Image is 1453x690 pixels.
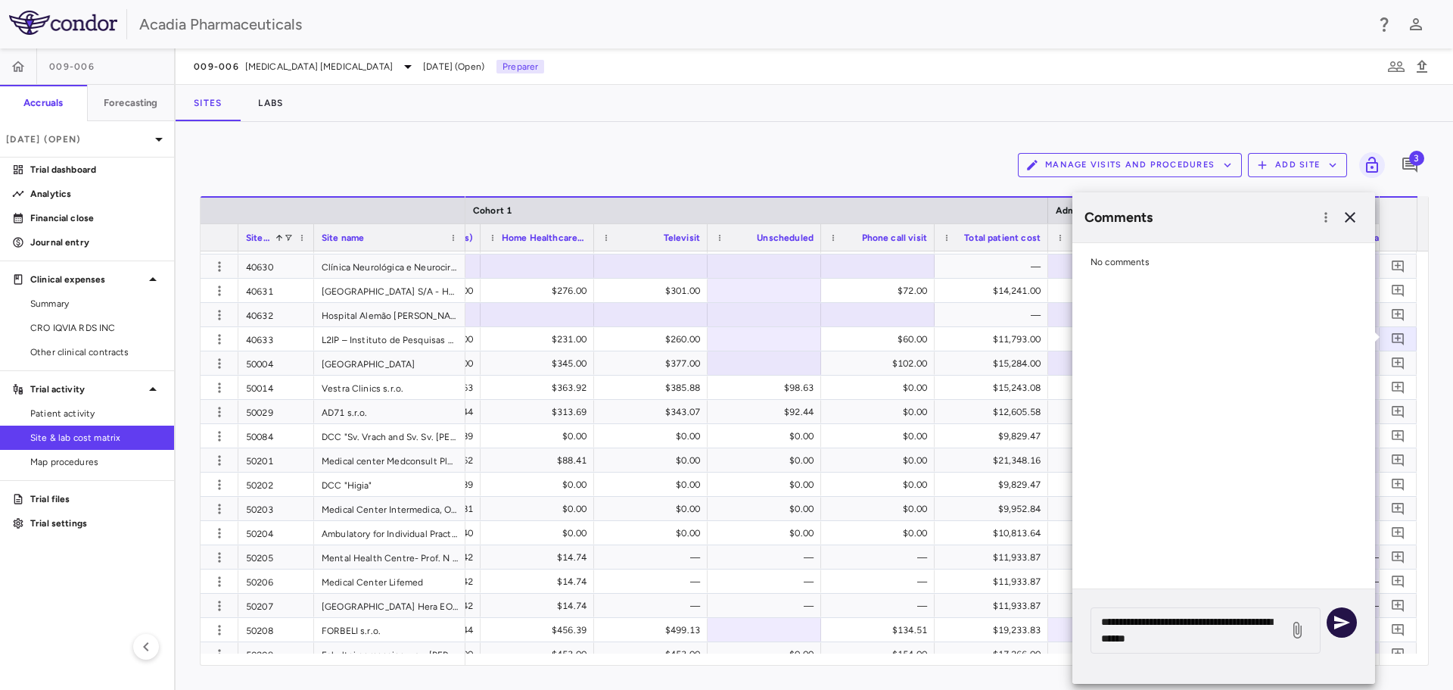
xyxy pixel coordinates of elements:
[835,545,927,570] div: —
[1391,623,1405,637] svg: Add comment
[1391,429,1405,443] svg: Add comment
[835,376,927,400] div: $0.00
[494,497,586,521] div: $0.00
[1388,256,1408,276] button: Add comment
[238,254,314,278] div: 40630
[1248,153,1347,177] button: Add Site
[1062,473,1154,497] div: $1,286.44
[1401,156,1419,174] svg: Add comment
[1391,598,1405,613] svg: Add comment
[314,473,465,496] div: DCC "Higia"
[1388,329,1408,349] button: Add comment
[1091,257,1150,267] span: No comments
[30,492,162,506] p: Trial files
[30,517,162,530] p: Trial settings
[608,327,700,351] div: $260.00
[240,85,301,121] button: Labs
[948,448,1041,473] div: $21,348.16
[608,570,700,594] div: —
[314,448,465,472] div: Medical center Medconsult Pleven OOD
[314,279,465,302] div: [GEOGRAPHIC_DATA] S/A - Hospital [GEOGRAPHIC_DATA][PERSON_NAME]
[494,400,586,424] div: $313.69
[30,297,162,311] span: Summary
[494,327,586,351] div: $231.00
[238,642,314,666] div: 50209
[948,327,1041,351] div: $11,793.00
[948,279,1041,303] div: $14,241.00
[1391,283,1405,298] svg: Add comment
[238,351,314,375] div: 50004
[835,327,927,351] div: $60.00
[964,233,1041,243] span: Total patient cost
[835,618,927,642] div: $134.51
[1062,545,1154,570] div: $1,544.51
[835,279,927,303] div: $72.00
[322,233,364,243] span: Site name
[1062,376,1154,400] div: $475.91
[721,424,814,448] div: $0.00
[664,233,700,243] span: Televisit
[30,163,162,176] p: Trial dashboard
[1388,571,1408,592] button: Add comment
[1388,595,1408,616] button: Add comment
[721,570,814,594] div: —
[1388,498,1408,519] button: Add comment
[238,473,314,496] div: 50202
[721,448,814,473] div: $0.00
[835,521,927,545] div: $0.00
[238,327,314,351] div: 40633
[6,133,150,146] p: [DATE] (Open)
[502,233,586,243] span: Home Healthcare Visit
[948,545,1041,570] div: $11,933.87
[246,233,270,243] span: Site #
[835,448,927,473] div: $0.00
[608,400,700,424] div: $343.07
[1391,380,1405,395] svg: Add comment
[9,11,117,35] img: logo-full-SnFGN8VE.png
[948,570,1041,594] div: $11,933.87
[314,376,465,399] div: Vestra Clinics s.r.o.
[1391,550,1405,564] svg: Add comment
[948,521,1041,545] div: $10,813.64
[721,497,814,521] div: $0.00
[1409,151,1424,166] span: 3
[608,351,700,376] div: $377.00
[721,400,814,424] div: $92.44
[1388,353,1408,373] button: Add comment
[757,233,814,243] span: Unscheduled
[494,545,586,570] div: $14.74
[1388,644,1408,664] button: Add comment
[948,473,1041,497] div: $9,829.47
[948,497,1041,521] div: $9,952.84
[314,351,465,375] div: [GEOGRAPHIC_DATA]
[1388,523,1408,543] button: Add comment
[1018,153,1242,177] button: Manage Visits and Procedures
[835,473,927,497] div: $0.00
[30,431,162,445] span: Site & lab cost matrix
[238,570,314,593] div: 50206
[835,400,927,424] div: $0.00
[314,303,465,326] div: Hospital Alemão [PERSON_NAME]
[1388,401,1408,422] button: Add comment
[1062,448,1154,473] div: $1,950.31
[30,236,162,249] p: Journal entry
[238,279,314,302] div: 40631
[238,376,314,399] div: 50014
[238,497,314,520] div: 50203
[30,211,162,225] p: Financial close
[30,321,162,335] span: CRO IQVIA RDS INC
[608,618,700,642] div: $499.13
[494,448,586,473] div: $88.41
[1062,594,1154,618] div: $1,544.51
[238,618,314,642] div: 50208
[948,351,1041,376] div: $15,284.00
[1388,547,1408,567] button: Add comment
[30,345,162,359] span: Other clinical contracts
[608,424,700,448] div: $0.00
[1391,477,1405,492] svg: Add comment
[314,545,465,569] div: Mental Health Centre- Prof. N Shipkovenski EOOD
[314,642,465,666] div: Fakultni nemocnice u sv. [PERSON_NAME][GEOGRAPHIC_DATA]
[721,545,814,570] div: —
[494,570,586,594] div: $14.74
[835,351,927,376] div: $102.00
